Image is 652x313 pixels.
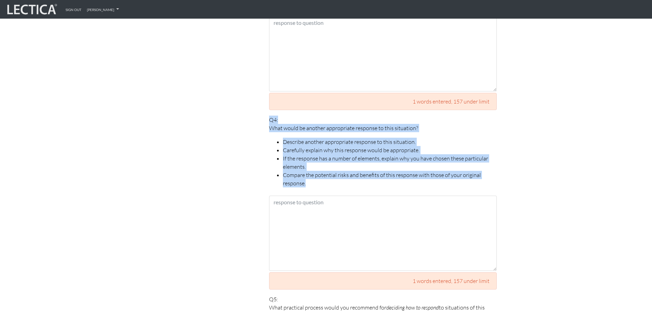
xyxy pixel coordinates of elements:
a: [PERSON_NAME] [84,3,122,16]
span: , 157 under limit [451,98,490,105]
p: Q4: [269,116,497,187]
em: deciding how to respond [386,304,439,311]
span: , 157 under limit [451,277,490,284]
p: What would be another appropriate response to this situation? [269,124,497,132]
li: If the response has a number of elements, explain why you have chosen these particular elements. [283,154,497,171]
li: Carefully explain why this response would be appropriate. [283,146,497,154]
img: lecticalive [6,3,57,16]
div: 1 words entered [269,93,497,110]
a: Sign out [63,3,84,16]
div: 1 words entered [269,272,497,290]
li: Describe another appropriate response to this situation. [283,138,497,146]
li: Compare the potential risks and benefits of this response with those of your original response. [283,171,497,187]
